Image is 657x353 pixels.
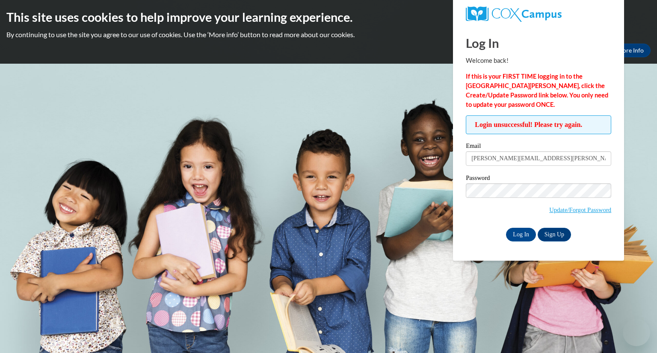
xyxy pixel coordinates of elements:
[466,115,611,134] span: Login unsuccessful! Please try again.
[549,206,611,213] a: Update/Forgot Password
[466,73,608,108] strong: If this is your FIRST TIME logging in to the [GEOGRAPHIC_DATA][PERSON_NAME], click the Create/Upd...
[623,319,650,346] iframe: Button to launch messaging window
[466,6,611,22] a: COX Campus
[538,228,571,241] a: Sign Up
[6,30,651,39] p: By continuing to use the site you agree to our use of cookies. Use the ‘More info’ button to read...
[466,56,611,65] p: Welcome back!
[6,9,651,26] h2: This site uses cookies to help improve your learning experience.
[506,228,536,241] input: Log In
[466,175,611,183] label: Password
[466,143,611,151] label: Email
[466,34,611,52] h1: Log In
[610,44,651,57] a: More Info
[466,6,562,22] img: COX Campus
